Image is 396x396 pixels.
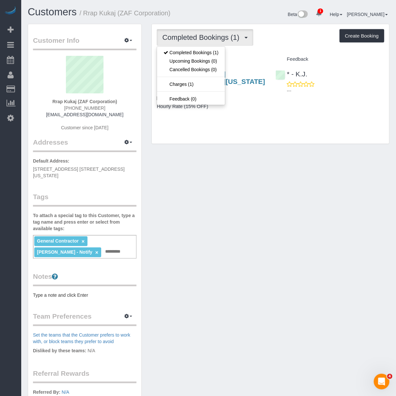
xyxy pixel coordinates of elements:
[33,311,136,326] legend: Team Preferences
[33,272,136,286] legend: Notes
[330,12,342,17] a: Help
[157,80,225,88] a: Charges (1)
[312,7,325,21] a: 1
[318,8,323,14] span: 1
[276,70,308,78] a: * - K.J.
[157,95,225,103] a: Feedback (0)
[46,112,123,117] a: [EMAIL_ADDRESS][DOMAIN_NAME]
[387,374,392,379] span: 4
[33,36,136,50] legend: Customer Info
[157,104,265,109] h4: Hourly Rate (15% OFF)
[28,6,77,18] a: Customers
[4,7,17,16] img: Automaid Logo
[33,158,70,164] label: Default Address:
[157,57,225,65] a: Upcoming Bookings (0)
[61,125,108,130] span: Customer since [DATE]
[157,48,225,57] a: Completed Bookings (1)
[64,105,105,111] span: [PHONE_NUMBER]
[80,9,171,17] small: / Rrap Kukaj (ZAF Corporation)
[288,12,308,17] a: Beta
[37,238,79,244] span: General Contractor
[297,10,308,19] img: New interface
[82,239,85,244] a: ×
[162,33,243,41] span: Completed Bookings (1)
[33,166,125,178] span: [STREET_ADDRESS] [STREET_ADDRESS][US_STATE]
[33,369,136,383] legend: Referral Rewards
[157,29,253,46] button: Completed Bookings (1)
[52,99,117,104] strong: Rrap Kukaj (ZAF Corporation)
[33,192,136,207] legend: Tags
[33,292,136,298] pre: Type a note and click Enter
[374,374,389,389] iframe: Intercom live chat
[87,348,95,353] span: N/A
[33,332,130,344] a: Set the teams that the Customer prefers to work with, or block teams they prefer to avoid
[157,65,225,74] a: Cancelled Bookings (0)
[340,29,384,43] button: Create Booking
[347,12,388,17] a: [PERSON_NAME]
[95,250,98,255] a: ×
[37,249,92,255] span: [PERSON_NAME] - Notify
[287,87,384,94] p: ---
[33,212,136,232] label: To attach a special tag to this Customer, type a tag name and press enter or select from availabl...
[33,347,86,354] label: Disliked by these teams:
[62,389,69,395] a: N/A
[33,389,60,395] label: Referred By:
[276,56,384,62] h4: Feedback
